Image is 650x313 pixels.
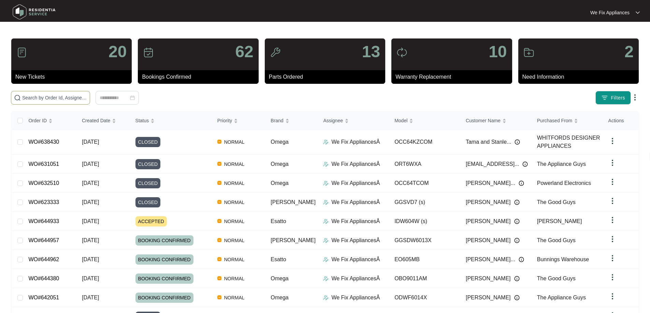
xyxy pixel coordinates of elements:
span: Order ID [28,117,47,124]
td: OBO9011AM [389,269,460,288]
p: We Fix Appliances [590,9,630,16]
th: Actions [603,112,638,130]
img: filter icon [601,94,608,101]
img: Assigner Icon [323,257,329,262]
img: icon [16,47,27,58]
span: [DATE] [82,276,99,281]
span: [EMAIL_ADDRESS]... [466,160,519,168]
img: Assigner Icon [323,181,329,186]
th: Status [130,112,212,130]
span: CLOSED [135,159,161,169]
img: Vercel Logo [217,295,221,299]
span: [PERSON_NAME]... [466,179,515,187]
span: NORMAL [221,160,247,168]
a: WO#644962 [28,256,59,262]
td: GGSVD7 (s) [389,193,460,212]
span: [DATE] [82,139,99,145]
th: Brand [265,112,318,130]
span: Purchased From [537,117,572,124]
span: NORMAL [221,255,247,264]
td: ORT6WXA [389,155,460,174]
span: NORMAL [221,179,247,187]
img: Info icon [515,139,520,145]
span: Omega [271,295,288,300]
img: icon [270,47,281,58]
span: [DATE] [82,199,99,205]
span: Brand [271,117,283,124]
span: [PERSON_NAME] [271,199,316,205]
img: dropdown arrow [608,216,617,224]
img: Info icon [514,200,520,205]
img: Vercel Logo [217,140,221,144]
span: CLOSED [135,137,161,147]
img: Assigner Icon [323,238,329,243]
span: NORMAL [221,275,247,283]
a: WO#642051 [28,295,59,300]
img: Vercel Logo [217,276,221,280]
p: We Fix AppliancesÂ [331,160,380,168]
p: Bookings Confirmed [142,73,258,81]
span: Esatto [271,218,286,224]
a: WO#644957 [28,237,59,243]
p: New Tickets [15,73,132,81]
a: WO#644933 [28,218,59,224]
td: OCC64KZCOM [389,130,460,155]
span: The Appliance Guys [537,295,586,300]
span: Priority [217,117,232,124]
span: The Good Guys [537,199,576,205]
img: Assigner Icon [323,219,329,224]
img: Info icon [514,276,520,281]
img: dropdown arrow [608,159,617,167]
p: We Fix AppliancesÂ [331,198,380,206]
span: Assignee [323,117,343,124]
img: dropdown arrow [636,11,640,14]
img: Info icon [514,219,520,224]
img: dropdown arrow [608,273,617,281]
p: We Fix AppliancesÂ [331,179,380,187]
p: We Fix AppliancesÂ [331,275,380,283]
span: Powerland Electronics [537,180,591,186]
button: filter iconFilters [595,91,631,105]
img: dropdown arrow [631,93,639,101]
img: Info icon [519,181,524,186]
img: Assigner Icon [323,276,329,281]
img: dropdown arrow [608,197,617,205]
img: Assigner Icon [323,161,329,167]
td: EO605MB [389,250,460,269]
img: dropdown arrow [608,292,617,300]
span: [PERSON_NAME] [271,237,316,243]
span: Customer Name [466,117,501,124]
a: WO#623333 [28,199,59,205]
span: The Appliance Guys [537,161,586,167]
th: Order ID [23,112,76,130]
span: BOOKING CONFIRMED [135,235,193,246]
span: [DATE] [82,237,99,243]
p: We Fix AppliancesÂ [331,138,380,146]
p: Warranty Replacement [395,73,512,81]
p: 10 [489,44,507,60]
span: Filters [611,94,625,101]
img: Assigner Icon [323,139,329,145]
span: The Good Guys [537,276,576,281]
span: Omega [271,276,288,281]
img: Vercel Logo [217,219,221,223]
span: Status [135,117,149,124]
span: ACCEPTED [135,216,167,226]
span: Omega [271,139,288,145]
img: dropdown arrow [608,235,617,243]
span: NORMAL [221,198,247,206]
span: [PERSON_NAME] [466,198,511,206]
p: 62 [235,44,253,60]
th: Priority [212,112,265,130]
img: Vercel Logo [217,200,221,204]
td: IDW604W (s) [389,212,460,231]
a: WO#631051 [28,161,59,167]
span: [PERSON_NAME] [466,275,511,283]
p: We Fix AppliancesÂ [331,217,380,225]
p: We Fix AppliancesÂ [331,294,380,302]
p: 13 [362,44,380,60]
span: BOOKING CONFIRMED [135,254,193,265]
span: Esatto [271,256,286,262]
a: WO#638430 [28,139,59,145]
span: Omega [271,161,288,167]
